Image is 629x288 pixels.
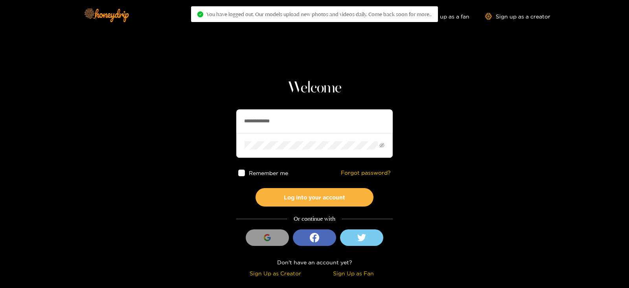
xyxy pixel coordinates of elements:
span: You have logged out. Our models upload new photos and videos daily. Come back soon for more.. [206,11,432,17]
span: eye-invisible [379,143,384,148]
span: Remember me [249,170,288,176]
div: Or continue with [236,214,393,223]
a: Sign up as a fan [416,13,469,20]
a: Sign up as a creator [485,13,550,20]
span: check-circle [197,11,203,17]
button: Log into your account [256,188,373,207]
div: Sign Up as Creator [238,269,313,278]
div: Sign Up as Fan [316,269,391,278]
a: Forgot password? [341,170,391,176]
h1: Welcome [236,79,393,98]
div: Don't have an account yet? [236,258,393,267]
